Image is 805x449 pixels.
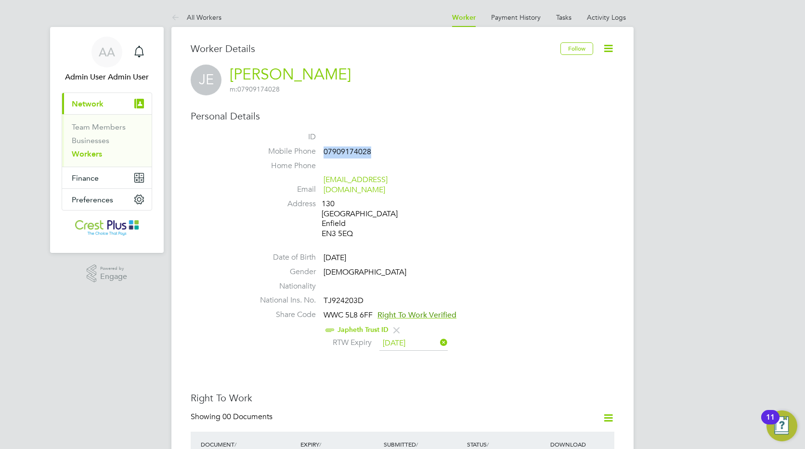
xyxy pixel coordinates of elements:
span: Powered by [100,264,127,273]
button: Follow [560,42,593,55]
h3: Right To Work [191,392,614,404]
label: RTW Expiry [324,338,372,348]
a: Tasks [556,13,571,22]
span: Engage [100,273,127,281]
span: [DATE] [324,253,346,263]
label: National Ins. No. [248,295,316,305]
span: Right To Work Verified [377,310,456,320]
a: Japheth Trust ID [338,326,389,334]
label: Home Phone [248,161,316,171]
button: Open Resource Center, 11 new notifications [766,410,797,441]
span: [DEMOGRAPHIC_DATA] [324,267,406,277]
span: JE [191,65,221,95]
label: Email [248,185,316,195]
a: Businesses [72,136,109,145]
button: Network [62,93,152,114]
span: 07909174028 [324,147,371,157]
h3: Worker Details [191,42,560,55]
span: Preferences [72,195,113,204]
label: Nationality [248,281,316,291]
button: Preferences [62,189,152,210]
span: / [416,440,418,448]
nav: Main navigation [50,27,164,253]
a: [PERSON_NAME] [230,65,351,84]
span: TJ924203D [324,296,364,306]
button: Finance [62,167,152,188]
label: Share Code [248,310,316,320]
span: WWC 5L8 6FF [324,310,373,320]
a: All Workers [171,13,221,22]
input: Select one [379,336,448,351]
span: / [319,440,321,448]
a: Powered byEngage [87,264,128,283]
a: Worker [452,13,476,22]
span: Network [72,99,104,108]
label: ID [248,132,316,142]
span: Admin User Admin User [62,71,152,83]
a: Activity Logs [587,13,626,22]
a: [EMAIL_ADDRESS][DOMAIN_NAME] [324,175,388,195]
span: m: [230,85,237,93]
div: Showing [191,412,274,422]
label: Gender [248,267,316,277]
a: Team Members [72,122,126,132]
div: Network [62,114,152,167]
h3: Personal Details [191,110,614,122]
label: Mobile Phone [248,146,316,157]
span: Finance [72,173,99,183]
a: Payment History [491,13,541,22]
span: 07909174028 [230,85,280,93]
span: / [234,440,236,448]
span: / [487,440,489,448]
label: Address [248,199,316,209]
a: AAAdmin User Admin User [62,37,152,83]
img: crestplusoperations-logo-retina.png [75,220,139,236]
span: AA [99,46,115,58]
div: 11 [766,417,775,430]
a: Workers [72,149,102,158]
span: 00 Documents [222,412,273,422]
div: 130 [GEOGRAPHIC_DATA] Enfield EN3 5EQ [322,199,413,239]
a: Go to home page [62,220,152,236]
label: Date of Birth [248,252,316,263]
